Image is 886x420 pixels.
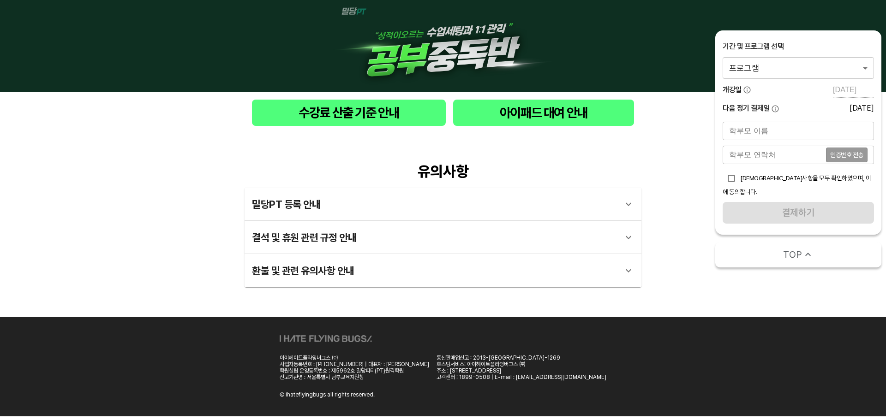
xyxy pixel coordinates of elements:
div: 유의사항 [245,163,641,180]
div: 결석 및 휴원 관련 규정 안내 [252,226,617,248]
span: 수강료 산출 기준 안내 [259,103,438,122]
div: 호스팅서비스: 아이헤이트플라잉버그스 ㈜ [437,361,606,367]
div: 환불 및 관련 유의사항 안내 [252,260,617,282]
div: 결석 및 휴원 관련 규정 안내 [245,221,641,254]
div: 사업자등록번호 : [PHONE_NUMBER] | 대표자 : [PERSON_NAME] [280,361,429,367]
div: 환불 및 관련 유의사항 안내 [245,254,641,287]
img: ihateflyingbugs [280,335,372,342]
div: 통신판매업신고 : 2013-[GEOGRAPHIC_DATA]-1269 [437,355,606,361]
img: 1 [332,7,554,85]
div: 학원설립 운영등록번호 : 제5962호 밀당피티(PT)원격학원 [280,367,429,374]
span: 아이패드 대여 안내 [461,103,627,122]
input: 학부모 이름을 입력해주세요 [723,122,874,140]
div: 프로그램 [723,57,874,78]
span: TOP [783,248,802,261]
button: 아이패드 대여 안내 [453,100,634,126]
span: 다음 정기 결제일 [723,103,770,113]
span: 개강일 [723,85,742,95]
div: 기간 및 프로그램 선택 [723,41,874,52]
button: TOP [715,242,881,267]
div: 고객센터 : 1899-0508 | E-mail : [EMAIL_ADDRESS][DOMAIN_NAME] [437,374,606,380]
div: 신고기관명 : 서울특별시 남부교육지원청 [280,374,429,380]
div: 밀당PT 등록 안내 [245,188,641,221]
div: Ⓒ ihateflyingbugs all rights reserved. [280,391,375,398]
div: 주소 : [STREET_ADDRESS] [437,367,606,374]
div: 밀당PT 등록 안내 [252,193,617,215]
div: 아이헤이트플라잉버그스 ㈜ [280,355,429,361]
input: 학부모 연락처를 입력해주세요 [723,146,826,164]
button: 수강료 산출 기준 안내 [252,100,446,126]
span: [DEMOGRAPHIC_DATA]사항을 모두 확인하였으며, 이에 동의합니다. [723,174,871,195]
div: [DATE] [850,104,874,112]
